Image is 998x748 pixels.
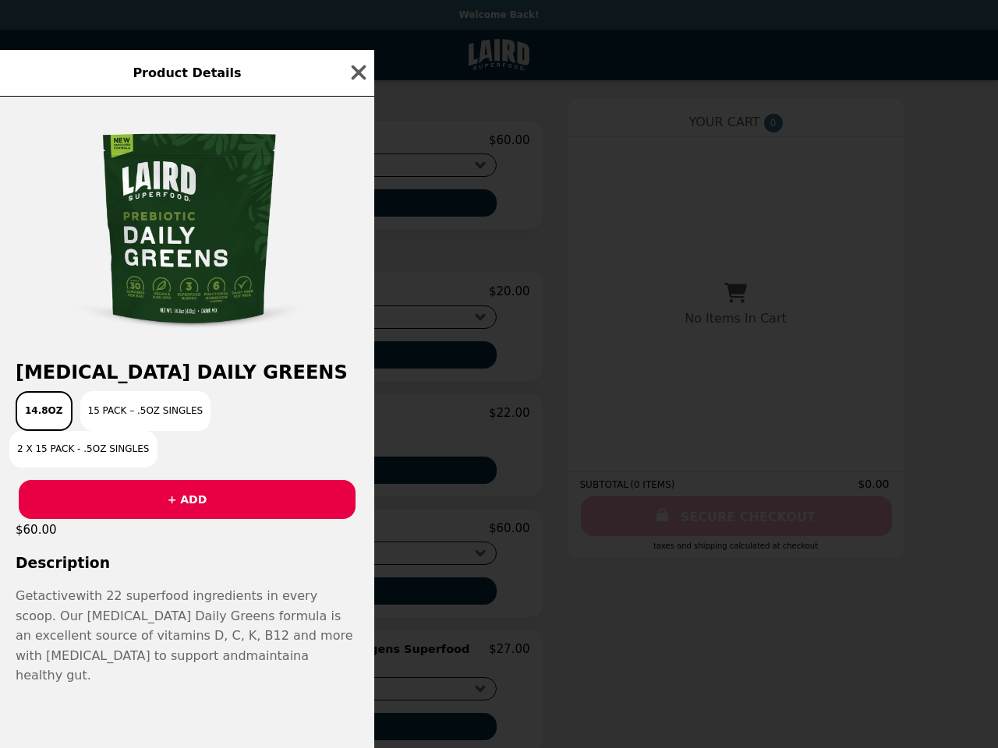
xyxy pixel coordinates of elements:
button: + ADD [19,480,356,519]
button: 15 Pack – .5oz Singles [80,391,211,431]
button: 14.8oz [16,391,73,431]
span: Product Details [133,65,241,80]
img: 14.8oz [70,112,304,346]
span: maintain [246,648,302,663]
span: active [38,588,76,603]
span: Get [16,588,38,603]
button: 2 x 15 Pack - .5oz Singles [9,431,157,467]
span: with 22 superfood ingredients in every scoop. Our [MEDICAL_DATA] Daily Greens formula is an excel... [16,588,353,663]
